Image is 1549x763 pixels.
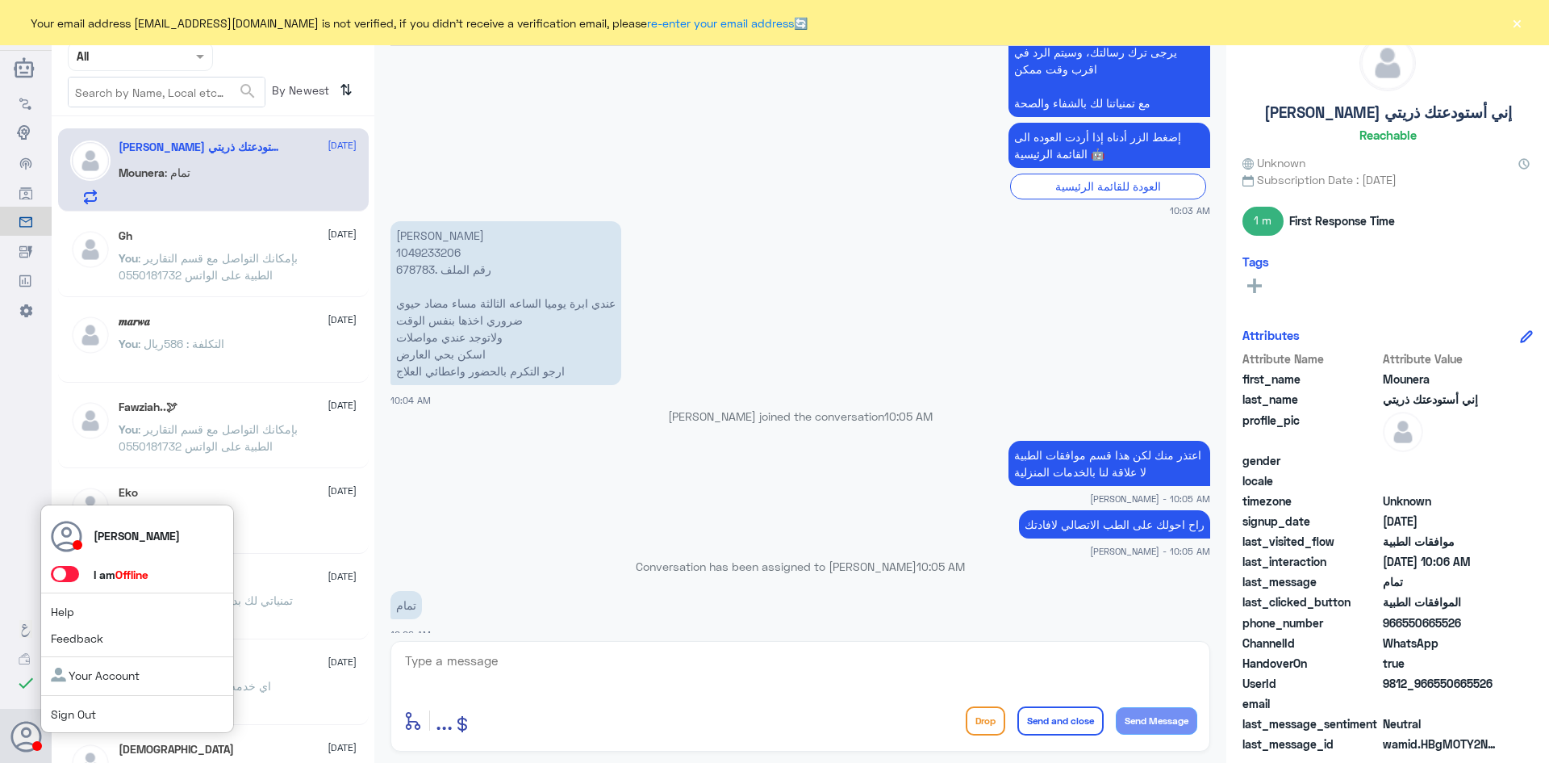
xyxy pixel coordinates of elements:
[115,568,148,581] span: Offline
[1383,452,1500,469] span: null
[328,655,357,669] span: [DATE]
[1383,655,1500,672] span: true
[119,166,165,179] span: Mounera
[119,140,286,154] h5: Mounera إني أستودعتك ذريتي
[119,422,138,436] span: You
[916,560,965,573] span: 10:05 AM
[1242,715,1380,732] span: last_message_sentiment
[1383,533,1500,550] span: موافقات الطبية
[138,337,224,350] span: : التكلفة : 586ريال
[1383,553,1500,570] span: 2025-09-25T07:06:55.759Z
[1010,174,1206,199] div: العودة للقائمة الرئيسية
[1383,371,1500,388] span: Mounera
[94,568,148,581] span: I am
[1383,573,1500,590] span: تمام
[1383,593,1500,610] span: الموافقات الطبية
[966,706,1005,736] button: Drop
[1383,391,1500,408] span: إني أستودعتك ذريتي
[1017,706,1104,736] button: Send and close
[238,82,257,101] span: search
[1242,254,1269,269] h6: Tags
[70,229,111,270] img: defaultAdmin.png
[1019,510,1210,539] p: 25/9/2025, 10:05 AM
[1242,472,1380,489] span: locale
[51,631,103,645] a: Feedback
[1242,513,1380,530] span: signup_date
[328,740,357,755] span: [DATE]
[1383,350,1500,367] span: Attribute Value
[1383,472,1500,489] span: null
[94,527,180,544] p: [PERSON_NAME]
[1264,103,1512,122] h5: [PERSON_NAME] إني أستودعتك ذريتي
[1008,441,1210,486] p: 25/9/2025, 10:05 AM
[1509,15,1525,31] button: ×
[51,669,140,682] a: Your Account
[1170,203,1210,217] span: 10:03 AM
[1383,695,1500,712] span: null
[1242,736,1380,753] span: last_message_id
[1242,391,1380,408] span: last_name
[328,569,357,584] span: [DATE]
[1242,533,1380,550] span: last_visited_flow
[1116,707,1197,735] button: Send Message
[390,558,1210,575] p: Conversation has been assigned to [PERSON_NAME]
[119,251,138,265] span: You
[328,484,357,498] span: [DATE]
[119,251,298,282] span: : بإمكانك التواصل مع قسم التقارير الطبية على الواتس 0550181732
[1289,212,1395,229] span: First Response Time
[1242,675,1380,692] span: UserId
[390,408,1210,425] p: [PERSON_NAME] joined the conversation
[1242,452,1380,469] span: gender
[1242,207,1284,236] span: 1 m
[436,706,453,735] span: ...
[1242,655,1380,672] span: HandoverOn
[1242,371,1380,388] span: first_name
[265,77,333,109] span: By Newest
[1090,492,1210,505] span: [PERSON_NAME] - 10:05 AM
[70,315,111,355] img: defaultAdmin.png
[1383,614,1500,631] span: 966550665526
[328,312,357,327] span: [DATE]
[1008,123,1210,168] p: 25/9/2025, 10:03 AM
[1383,736,1500,753] span: wamid.HBgMOTY2NTUwNjY1NTI2FQIAEhgUM0ExQjFCNzg1M0NFNEM3OUE4QkUA
[647,16,794,30] a: re-enter your email address
[70,486,111,526] img: defaultAdmin.png
[119,743,234,757] h5: سبحان الله
[16,673,35,693] i: check
[119,486,138,500] h5: Eko
[1090,544,1210,558] span: [PERSON_NAME] - 10:05 AM
[1383,675,1500,692] span: 9812_966550665526
[51,605,74,618] a: Help
[436,702,453,739] button: ...
[1383,635,1500,652] span: 2
[340,77,353,103] i: ⇅
[1383,513,1500,530] span: 2025-07-08T18:07:07.732Z
[10,721,41,752] button: Avatar
[119,229,132,243] h5: Gh
[390,221,621,385] p: 25/9/2025, 10:04 AM
[1383,493,1500,509] span: Unknown
[1242,593,1380,610] span: last_clicked_button
[238,78,257,105] button: search
[1242,328,1300,342] h6: Attributes
[1242,573,1380,590] span: last_message
[31,15,808,31] span: Your email address [EMAIL_ADDRESS][DOMAIN_NAME] is not verified, if you didn't receive a verifica...
[119,400,177,414] h5: Fawziah..🕊
[1242,695,1380,712] span: email
[884,409,933,423] span: 10:05 AM
[1242,412,1380,449] span: profile_pic
[328,398,357,413] span: [DATE]
[70,140,111,181] img: defaultAdmin.png
[1242,614,1380,631] span: phone_number
[119,337,138,350] span: You
[390,395,431,405] span: 10:04 AM
[1383,412,1423,452] img: defaultAdmin.png
[328,138,357,153] span: [DATE]
[390,591,422,619] p: 25/9/2025, 10:06 AM
[165,166,190,179] span: : تمام
[1242,171,1533,188] span: Subscription Date : [DATE]
[1360,36,1415,90] img: defaultAdmin.png
[1359,128,1417,142] h6: Reachable
[69,78,265,107] input: Search by Name, Local etc…
[1242,154,1305,171] span: Unknown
